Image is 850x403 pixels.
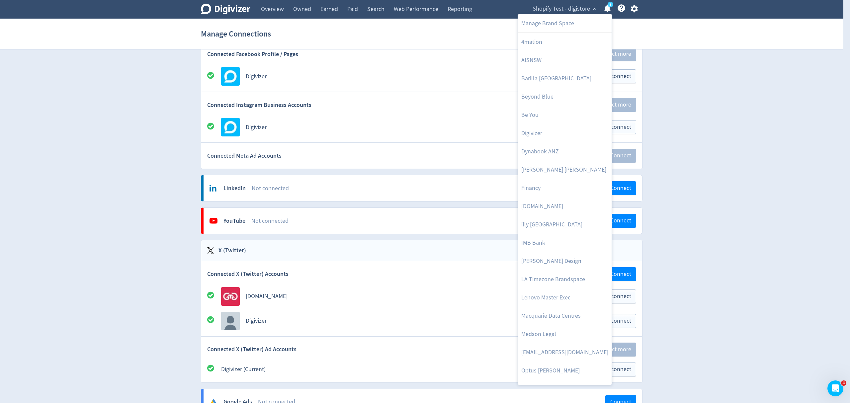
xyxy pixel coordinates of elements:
[518,362,612,380] a: Optus [PERSON_NAME]
[518,343,612,362] a: [EMAIL_ADDRESS][DOMAIN_NAME]
[518,124,612,142] a: Digivizer
[518,380,612,398] a: Optus [PERSON_NAME]
[518,14,612,33] a: Manage Brand Space
[518,234,612,252] a: IMB Bank
[518,106,612,124] a: Be You
[518,270,612,288] a: LA Timezone Brandspace
[518,252,612,270] a: [PERSON_NAME] Design
[841,380,846,386] span: 4
[518,215,612,234] a: illy [GEOGRAPHIC_DATA]
[518,69,612,88] a: Barilla [GEOGRAPHIC_DATA]
[518,307,612,325] a: Macquarie Data Centres
[518,33,612,51] a: 4mation
[518,179,612,197] a: Financy
[518,161,612,179] a: [PERSON_NAME] [PERSON_NAME]
[827,380,843,396] iframe: Intercom live chat
[518,288,612,307] a: Lenovo Master Exec
[518,142,612,161] a: Dynabook ANZ
[518,197,612,215] a: [DOMAIN_NAME]
[518,88,612,106] a: Beyond Blue
[518,51,612,69] a: AISNSW
[518,325,612,343] a: Medson Legal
